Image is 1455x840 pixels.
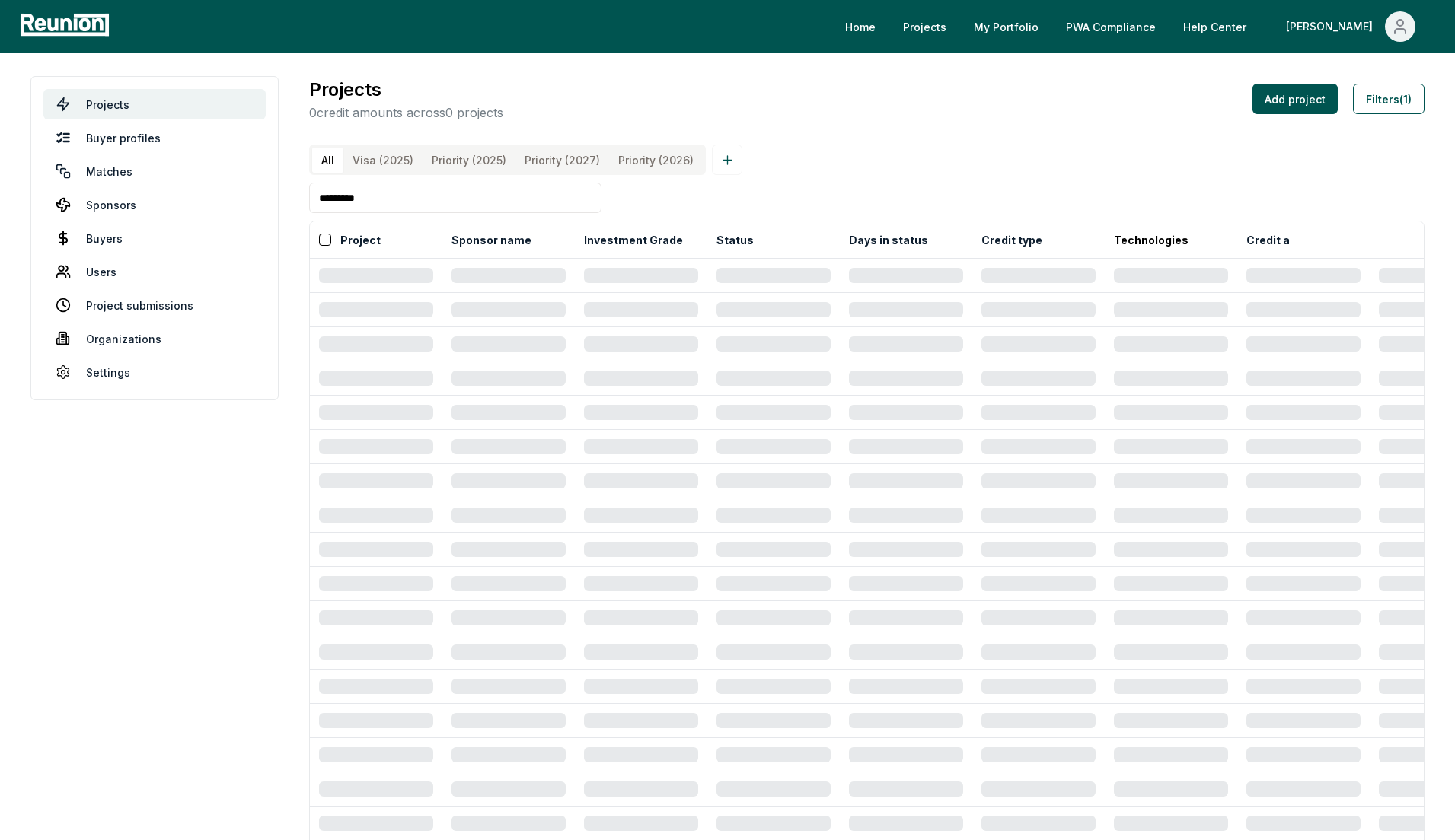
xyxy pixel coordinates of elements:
[1243,224,1329,255] button: Credit amount
[846,224,931,255] button: Days in status
[891,11,959,42] a: Projects
[337,224,384,255] button: Project
[515,148,609,173] button: Priority (2027)
[833,11,888,42] a: Home
[1171,11,1259,42] a: Help Center
[713,224,757,255] button: Status
[312,148,343,173] button: All
[581,224,686,255] button: Investment Grade
[43,89,266,119] a: Projects
[43,256,266,287] a: Users
[1252,84,1338,114] button: Add project
[833,11,1440,42] nav: Main
[343,148,423,173] button: Visa (2025)
[1274,11,1428,42] button: [PERSON_NAME]
[43,357,266,387] a: Settings
[43,290,266,320] a: Project submissions
[43,123,266,153] a: Buyer profiles
[978,224,1045,255] button: Credit type
[43,223,266,253] a: Buyers
[1054,11,1168,42] a: PWA Compliance
[309,76,503,103] h3: Projects
[962,11,1051,42] a: My Portfolio
[423,148,515,173] button: Priority (2025)
[43,156,266,186] a: Matches
[1353,84,1425,114] button: Filters(1)
[448,224,534,255] button: Sponsor name
[43,189,266,220] a: Sponsors
[609,148,703,173] button: Priority (2026)
[309,103,503,122] p: 0 credit amounts across 0 projects
[1286,11,1379,42] div: [PERSON_NAME]
[43,323,266,354] a: Organizations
